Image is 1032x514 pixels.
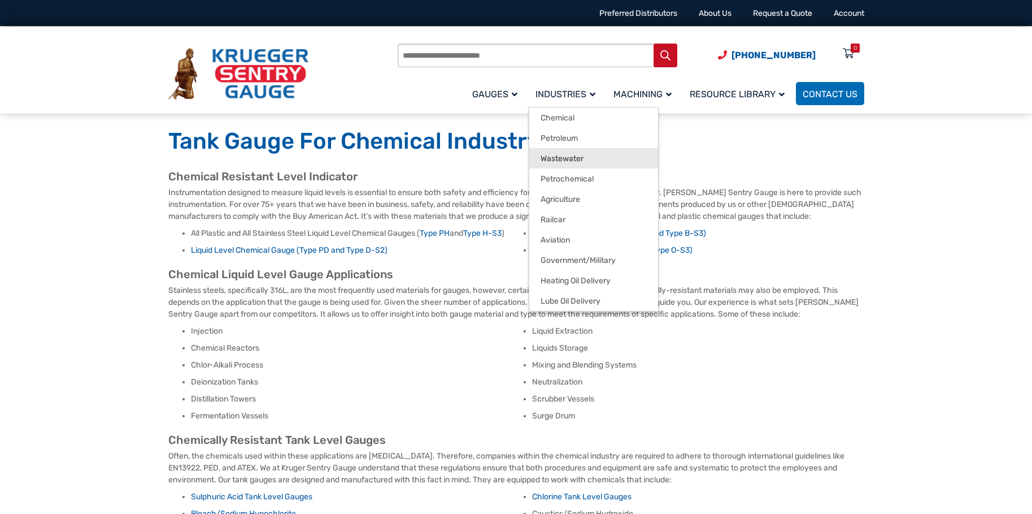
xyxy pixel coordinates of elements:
[541,174,594,184] span: Petrochemical
[613,89,672,100] span: Machining
[803,89,857,100] span: Contact Us
[535,89,595,100] span: Industries
[191,492,312,502] a: Sulphuric Acid Tank Level Gauges
[699,8,731,18] a: About Us
[532,326,864,337] li: Liquid Extraction
[529,270,658,291] a: Heating Oil Delivery
[532,377,864,388] li: Neutralization
[168,170,864,184] h2: Chemical Resistant Level Indicator
[465,80,529,107] a: Gauges
[532,411,864,422] li: Surge Drum
[532,492,632,502] a: Chlorine Tank Level Gauges
[420,228,450,238] a: Type PH
[191,411,523,422] li: Fermentation Vessels
[854,44,857,53] div: 0
[191,394,523,405] li: Distillation Towers
[472,89,517,100] span: Gauges
[541,154,584,164] span: Wastewater
[541,195,580,205] span: Agriculture
[541,276,611,286] span: Heating Oil Delivery
[529,128,658,148] a: Petroleum
[168,450,864,486] p: Often, the chemicals used within these applications are [MEDICAL_DATA]. Therefore, companies with...
[718,48,816,62] a: Phone Number (920) 434-8860
[796,82,864,105] a: Contact Us
[731,50,816,61] span: [PHONE_NUMBER]
[541,296,600,306] span: Lube Oil Delivery
[191,343,523,354] li: Chemical Reactors
[541,113,574,123] span: Chemical
[532,360,864,371] li: Mixing and Blending Systems
[529,291,658,311] a: Lube Oil Delivery
[168,267,864,282] h2: Chemical Liquid Level Gauge Applications
[541,215,565,225] span: Railcar
[541,256,616,266] span: Government/Military
[529,107,658,128] a: Chemical
[463,228,502,238] a: Type H-S3
[532,343,864,354] li: Liquids Storage
[529,189,658,209] a: Agriculture
[168,127,864,156] h1: Tank Gauge For Chemical Industry
[168,284,864,320] p: Stainless steels, specifically 316L, are the most frequently used materials for gauges, however, ...
[191,245,387,255] a: Liquid Level Chemical Gauge (Type PD and Type D-S2)
[191,377,523,388] li: Deionization Tanks
[529,209,658,230] a: Railcar
[168,48,308,100] img: Krueger Sentry Gauge
[191,228,523,239] li: All Plastic and All Stainless Steel Liquid Level Chemical Gauges ( and )
[541,235,570,245] span: Aviation
[191,326,523,337] li: Injection
[529,80,607,107] a: Industries
[541,133,578,144] span: Petroleum
[753,8,812,18] a: Request a Quote
[607,80,683,107] a: Machining
[168,433,864,447] h2: Chemically Resistant Tank Level Gauges
[168,187,864,222] p: Instrumentation designed to measure liquid levels is essential to ensure both safety and efficien...
[529,250,658,270] a: Government/Military
[834,8,864,18] a: Account
[690,89,785,100] span: Resource Library
[529,230,658,250] a: Aviation
[529,169,658,189] a: Petrochemical
[532,394,864,405] li: Scrubber Vessels
[599,8,677,18] a: Preferred Distributors
[683,80,796,107] a: Resource Library
[191,360,523,371] li: Chlor-Alkali Process
[529,148,658,169] a: Wastewater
